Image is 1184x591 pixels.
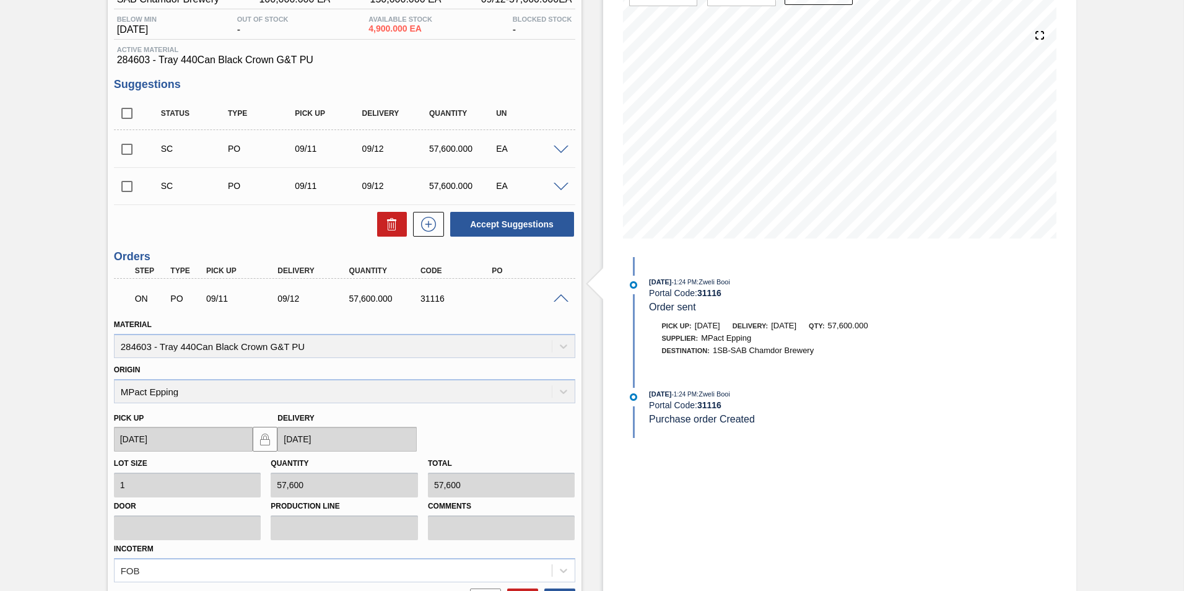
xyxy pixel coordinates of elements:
label: Comments [428,497,575,515]
p: ON [135,294,166,304]
h3: Suggestions [114,78,575,91]
label: Pick up [114,414,144,422]
label: Delivery [277,414,315,422]
div: EA [493,181,568,191]
div: 09/11/2025 [203,294,283,304]
div: UN [493,109,568,118]
div: Delete Suggestions [371,212,407,237]
span: : Zweli Booi [697,390,730,398]
div: Purchase order [167,294,204,304]
span: Delivery: [733,322,768,330]
div: Type [225,109,300,118]
input: mm/dd/yyyy [114,427,253,452]
div: EA [493,144,568,154]
span: Order sent [649,302,696,312]
div: Type [167,266,204,275]
button: locked [253,427,277,452]
span: [DATE] [695,321,720,330]
span: Purchase order Created [649,414,755,424]
label: Production Line [271,497,418,515]
div: 09/11/2025 [292,144,367,154]
div: Delivery [359,109,434,118]
div: Portal Code: [649,288,943,298]
div: Quantity [346,266,426,275]
div: Negotiating Order [132,285,169,312]
img: atual [630,281,637,289]
div: 09/11/2025 [292,181,367,191]
div: Purchase order [225,181,300,191]
span: [DATE] [771,321,796,330]
button: Accept Suggestions [450,212,574,237]
span: 1SB-SAB Chamdor Brewery [713,346,814,355]
h3: Orders [114,250,575,263]
div: Suggestion Created [158,144,233,154]
span: Active Material [117,46,572,53]
span: [DATE] [649,278,671,286]
span: Destination: [662,347,710,354]
div: Pick up [203,266,283,275]
span: 57,600.000 [828,321,868,330]
label: Origin [114,366,141,374]
label: Quantity [271,459,308,468]
div: 09/12/2025 [274,294,354,304]
div: Pick up [292,109,367,118]
div: Delivery [274,266,354,275]
div: Quantity [426,109,501,118]
div: 57,600.000 [426,181,501,191]
input: mm/dd/yyyy [277,427,417,452]
div: - [234,15,292,35]
div: Step [132,266,169,275]
span: Supplier: [662,335,699,342]
strong: 31116 [697,400,721,410]
span: Blocked Stock [513,15,572,23]
div: Accept Suggestions [444,211,575,238]
label: Lot size [114,459,147,468]
span: Qty: [809,322,824,330]
div: 57,600.000 [346,294,426,304]
div: 31116 [417,294,497,304]
span: [DATE] [117,24,157,35]
div: - [510,15,575,35]
strong: 31116 [697,288,721,298]
div: Suggestion Created [158,181,233,191]
img: atual [630,393,637,401]
span: 4,900.000 EA [368,24,432,33]
span: : Zweli Booi [697,278,730,286]
span: Pick up: [662,322,692,330]
label: Door [114,497,261,515]
div: New suggestion [407,212,444,237]
label: Total [428,459,452,468]
span: [DATE] [649,390,671,398]
span: Out Of Stock [237,15,289,23]
span: - 1:24 PM [672,391,697,398]
span: Below Min [117,15,157,23]
div: 57,600.000 [426,144,501,154]
div: PO [489,266,568,275]
img: locked [258,432,272,447]
div: 09/12/2025 [359,144,434,154]
span: MPact Epping [701,333,751,343]
span: 284603 - Tray 440Can Black Crown G&T PU [117,55,572,66]
div: Code [417,266,497,275]
div: 09/12/2025 [359,181,434,191]
span: - 1:24 PM [672,279,697,286]
div: Status [158,109,233,118]
span: Available Stock [368,15,432,23]
label: Incoterm [114,545,154,553]
div: FOB [121,565,140,576]
div: Portal Code: [649,400,943,410]
div: Purchase order [225,144,300,154]
label: Material [114,320,152,329]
